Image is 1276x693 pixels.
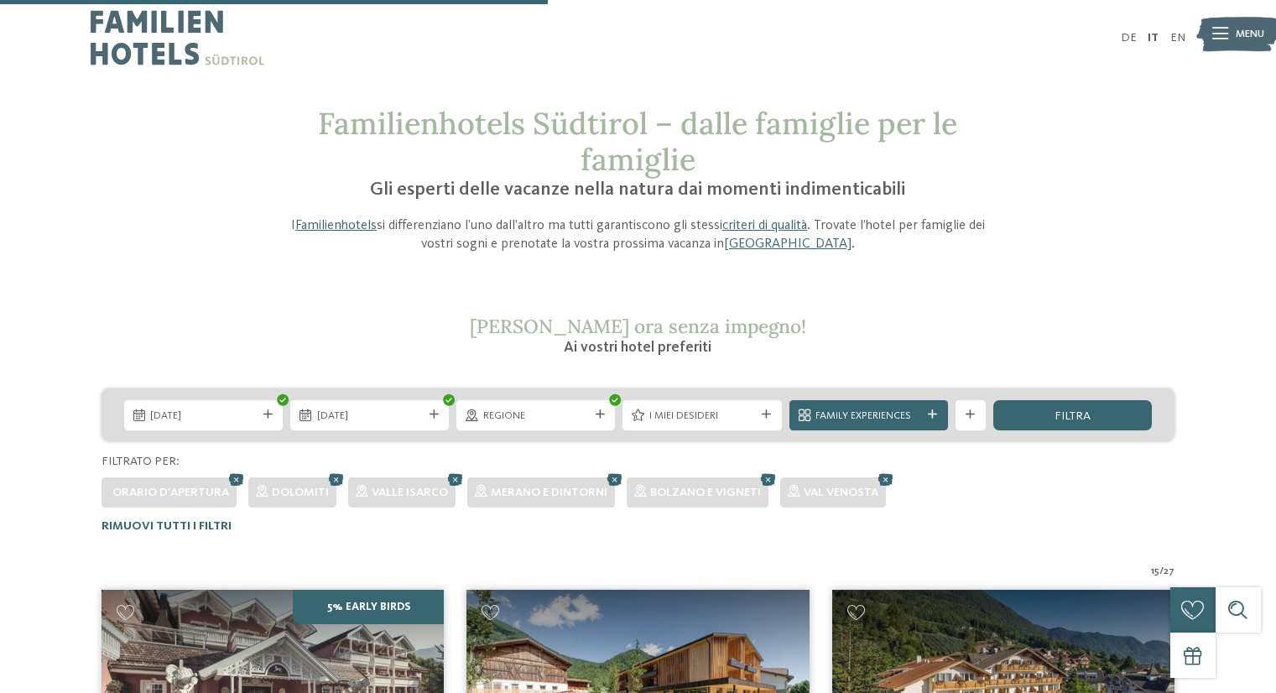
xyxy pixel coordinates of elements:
[102,520,232,532] span: Rimuovi tutti i filtri
[370,180,905,199] span: Gli esperti delle vacanze nella natura dai momenti indimenticabili
[1159,564,1164,579] span: /
[564,340,711,355] span: Ai vostri hotel preferiti
[722,219,807,232] a: criteri di qualità
[1121,32,1137,44] a: DE
[1170,32,1185,44] a: EN
[483,409,589,424] span: Regione
[272,487,329,498] span: Dolomiti
[318,104,957,179] span: Familienhotels Südtirol – dalle famiglie per le famiglie
[112,487,229,498] span: Orario d'apertura
[295,219,377,232] a: Familienhotels
[372,487,448,498] span: Valle Isarco
[279,216,997,254] p: I si differenziano l’uno dall’altro ma tutti garantiscono gli stessi . Trovate l’hotel per famigl...
[650,487,761,498] span: Bolzano e vigneti
[102,456,180,467] span: Filtrato per:
[150,409,256,424] span: [DATE]
[1236,27,1264,42] span: Menu
[491,487,607,498] span: Merano e dintorni
[1148,32,1159,44] a: IT
[724,237,852,251] a: [GEOGRAPHIC_DATA]
[1164,564,1174,579] span: 27
[1151,564,1159,579] span: 15
[470,314,806,338] span: [PERSON_NAME] ora senza impegno!
[317,409,423,424] span: [DATE]
[1055,410,1091,422] span: filtra
[649,409,755,424] span: I miei desideri
[804,487,878,498] span: Val Venosta
[815,409,921,424] span: Family Experiences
